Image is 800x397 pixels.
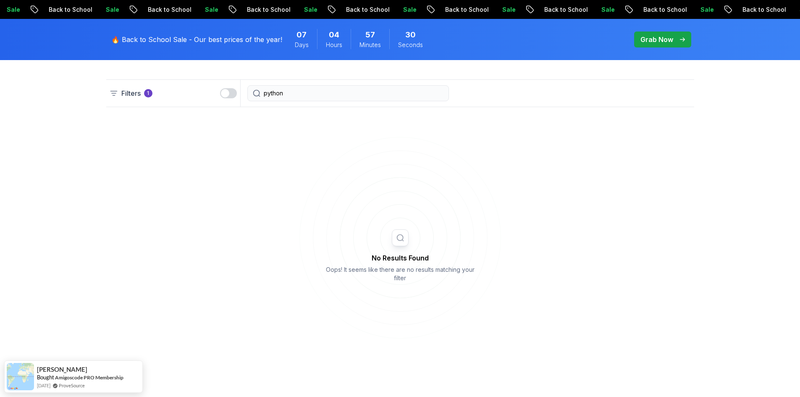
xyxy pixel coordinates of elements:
[339,5,396,14] p: Back to School
[736,5,793,14] p: Back to School
[538,5,595,14] p: Back to School
[405,29,416,41] span: 30 Seconds
[398,41,423,49] span: Seconds
[7,363,34,390] img: provesource social proof notification image
[147,90,149,97] p: 1
[365,29,375,41] span: 57 Minutes
[37,374,54,381] span: Bought
[438,5,496,14] p: Back to School
[359,41,381,49] span: Minutes
[240,5,297,14] p: Back to School
[141,5,198,14] p: Back to School
[694,5,721,14] p: Sale
[637,5,694,14] p: Back to School
[297,5,324,14] p: Sale
[37,366,87,373] span: [PERSON_NAME]
[396,5,423,14] p: Sale
[329,29,339,41] span: 4 Hours
[264,89,443,97] input: Search Java, React, Spring boot ...
[55,374,123,381] a: Amigoscode PRO Membership
[595,5,622,14] p: Sale
[111,34,282,45] p: 🔥 Back to School Sale - Our best prices of the year!
[42,5,99,14] p: Back to School
[59,382,85,389] a: ProveSource
[37,382,50,389] span: [DATE]
[323,253,478,263] h2: No Results Found
[323,266,478,282] p: Oops! It seems like there are no results matching your filter
[99,5,126,14] p: Sale
[296,29,307,41] span: 7 Days
[121,88,141,98] p: Filters
[295,41,309,49] span: Days
[496,5,522,14] p: Sale
[198,5,225,14] p: Sale
[326,41,342,49] span: Hours
[640,34,673,45] p: Grab Now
